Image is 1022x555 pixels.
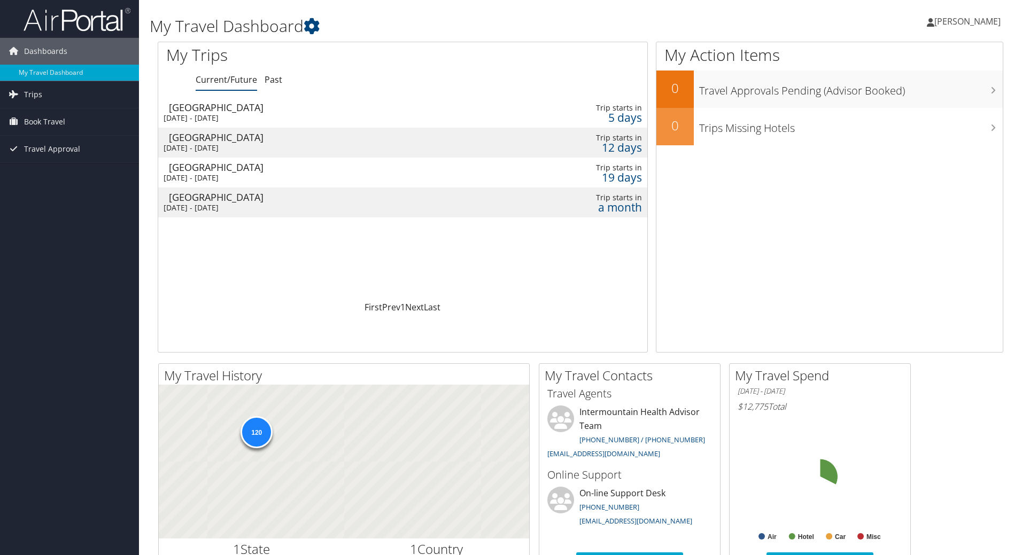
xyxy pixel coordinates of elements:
a: Prev [382,301,400,313]
text: Car [835,533,846,541]
div: 5 days [533,113,642,122]
span: $12,775 [738,401,768,412]
h3: Trips Missing Hotels [699,115,1003,136]
div: Trip starts in [533,193,642,202]
span: Travel Approval [24,136,80,162]
text: Misc [866,533,881,541]
h6: [DATE] - [DATE] [738,386,902,396]
span: Dashboards [24,38,67,65]
h1: My Travel Dashboard [150,15,724,37]
span: Trips [24,81,42,108]
div: [DATE] - [DATE] [164,143,466,153]
div: [GEOGRAPHIC_DATA] [169,132,471,142]
h3: Online Support [547,467,712,482]
a: 1 [400,301,405,313]
a: [PHONE_NUMBER] [579,502,639,512]
a: 0Travel Approvals Pending (Advisor Booked) [656,71,1003,108]
div: [DATE] - [DATE] [164,203,466,213]
div: [GEOGRAPHIC_DATA] [169,162,471,172]
div: a month [533,202,642,212]
div: Trip starts in [533,163,642,173]
h1: My Action Items [656,44,1003,66]
a: First [365,301,382,313]
a: Past [265,74,282,85]
h3: Travel Agents [547,386,712,401]
a: Current/Future [196,74,257,85]
img: airportal-logo.png [24,7,130,32]
div: 19 days [533,173,642,182]
h2: My Travel History [164,366,529,385]
div: [DATE] - [DATE] [164,173,466,183]
a: [PERSON_NAME] [927,5,1011,37]
h2: 0 [656,79,694,97]
a: Next [405,301,424,313]
div: Trip starts in [533,103,642,113]
h3: Travel Approvals Pending (Advisor Booked) [699,78,1003,98]
span: [PERSON_NAME] [934,15,1001,27]
li: Intermountain Health Advisor Team [542,405,717,463]
a: Last [424,301,440,313]
a: 0Trips Missing Hotels [656,108,1003,145]
div: [GEOGRAPHIC_DATA] [169,103,471,112]
div: [DATE] - [DATE] [164,113,466,123]
h6: Total [738,401,902,412]
span: Book Travel [24,108,65,135]
h1: My Trips [166,44,436,66]
text: Hotel [798,533,814,541]
div: 120 [241,416,273,448]
div: [GEOGRAPHIC_DATA] [169,192,471,202]
h2: My Travel Contacts [545,366,720,385]
a: [PHONE_NUMBER] / [PHONE_NUMBER] [579,435,705,444]
a: [EMAIL_ADDRESS][DOMAIN_NAME] [547,449,660,458]
li: On-line Support Desk [542,487,717,530]
a: [EMAIL_ADDRESS][DOMAIN_NAME] [579,516,692,526]
h2: 0 [656,116,694,135]
h2: My Travel Spend [735,366,910,385]
div: Trip starts in [533,133,642,143]
text: Air [768,533,777,541]
div: 12 days [533,143,642,152]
